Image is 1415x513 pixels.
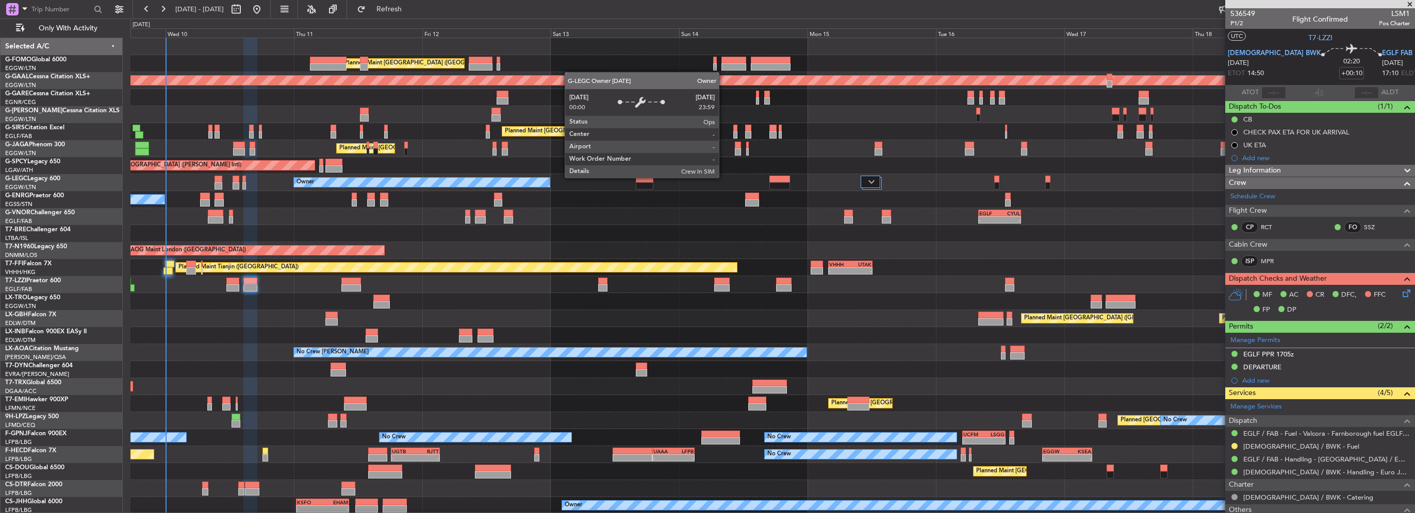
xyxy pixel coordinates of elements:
[1262,305,1270,315] span: FP
[5,489,32,497] a: LFPB/LBG
[1241,255,1258,267] div: ISP
[5,115,36,123] a: EGGW/LTN
[5,193,64,199] a: G-ENRGPraetor 600
[5,166,33,174] a: LGAV/ATH
[1344,221,1361,233] div: FO
[166,28,294,38] div: Wed 10
[984,431,1005,437] div: LSGG
[1382,48,1412,59] span: EGLF FAB
[1229,177,1246,189] span: Crew
[1364,223,1387,232] a: SSZ
[1230,402,1282,412] a: Manage Services
[767,447,791,462] div: No Crew
[5,346,29,352] span: LX-AOA
[1230,8,1255,19] span: 536549
[382,430,406,445] div: No Crew
[1067,455,1091,461] div: -
[133,21,150,29] div: [DATE]
[5,244,67,250] a: T7-N1960Legacy 650
[1229,415,1257,427] span: Dispatch
[5,387,37,395] a: DGAA/ACC
[1228,69,1245,79] span: ETOT
[1261,256,1284,266] a: MPR
[850,268,871,274] div: -
[5,64,36,72] a: EGGW/LTN
[352,1,414,18] button: Refresh
[5,217,32,225] a: EGLF/FAB
[1229,101,1281,113] span: Dispatch To-Dos
[5,176,27,182] span: G-LEGC
[5,431,27,437] span: F-GPNJ
[1024,311,1187,326] div: Planned Maint [GEOGRAPHIC_DATA] ([GEOGRAPHIC_DATA])
[5,421,35,429] a: LFMD/CEQ
[1382,69,1398,79] span: 17:10
[1000,210,1021,216] div: CYUL
[5,125,25,131] span: G-SIRS
[979,217,1000,223] div: -
[1229,479,1254,491] span: Charter
[5,465,29,471] span: CS-DOU
[27,25,109,32] span: Only With Activity
[1193,28,1321,38] div: Thu 18
[936,28,1064,38] div: Tue 16
[392,455,415,461] div: -
[551,28,679,38] div: Sat 13
[5,370,69,378] a: EVRA/[PERSON_NAME]
[1043,455,1067,461] div: -
[1243,493,1373,502] a: [DEMOGRAPHIC_DATA] / BWK - Catering
[5,482,62,488] a: CS-DTRFalcon 2000
[5,268,36,276] a: VHHH/HKG
[130,243,246,258] div: AOG Maint London ([GEOGRAPHIC_DATA])
[5,414,59,420] a: 9H-LPZLegacy 500
[5,98,36,106] a: EGNR/CEG
[5,74,29,80] span: G-GAAL
[422,28,551,38] div: Fri 12
[5,404,36,412] a: LFMN/NCE
[1228,48,1321,59] span: [DEMOGRAPHIC_DATA] BWK
[5,132,32,140] a: EGLF/FAB
[5,142,65,148] a: G-JAGAPhenom 300
[415,448,438,454] div: RJTT
[1243,429,1410,438] a: EGLF / FAB - Fuel - Valcora - Farnborough fuel EGLF / FAB
[5,210,30,216] span: G-VNOR
[1247,69,1264,79] span: 14:50
[829,268,850,274] div: -
[5,363,28,369] span: T7-DYN
[1261,223,1284,232] a: RCT
[984,438,1005,444] div: -
[5,210,75,216] a: G-VNORChallenger 650
[5,380,26,386] span: T7-TRX
[5,448,56,454] a: F-HECDFalcon 7X
[1228,58,1249,69] span: [DATE]
[1067,448,1091,454] div: KSEA
[1379,19,1410,28] span: Pos Charter
[5,125,64,131] a: G-SIRSCitation Excel
[5,380,61,386] a: T7-TRXGlobal 6500
[5,465,64,471] a: CS-DOUGlobal 6500
[5,159,27,165] span: G-SPCY
[5,448,28,454] span: F-HECD
[1229,321,1253,333] span: Permits
[1243,128,1350,136] div: CHECK PAX ETA FOR UK ARRIVAL
[5,285,32,293] a: EGLF/FAB
[5,200,32,208] a: EGSS/STN
[5,336,36,344] a: EDLW/DTM
[5,278,61,284] a: T7-LZZIPraetor 600
[5,227,71,233] a: T7-BREChallenger 604
[5,302,36,310] a: EGGW/LTN
[297,345,369,360] div: No Crew [PERSON_NAME]
[1242,88,1259,98] span: ATOT
[1315,290,1324,300] span: CR
[392,448,415,454] div: UGTB
[831,396,930,411] div: Planned Maint [GEOGRAPHIC_DATA]
[1243,350,1294,358] div: EGLF PPR 1705z
[5,499,27,505] span: CS-JHH
[178,260,299,275] div: Planned Maint Tianjin ([GEOGRAPHIC_DATA])
[5,227,26,233] span: T7-BRE
[5,295,60,301] a: LX-TROLegacy 650
[5,319,36,327] a: EDLW/DTM
[1341,290,1357,300] span: DFC,
[5,193,29,199] span: G-ENRG
[297,499,323,505] div: KSFO
[5,108,62,114] span: G-[PERSON_NAME]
